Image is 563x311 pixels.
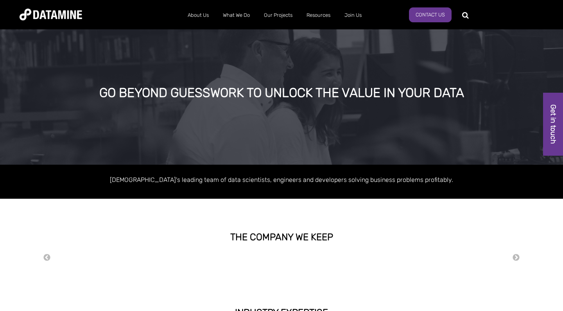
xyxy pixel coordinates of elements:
[20,9,82,20] img: Datamine
[257,5,299,25] a: Our Projects
[43,253,51,262] button: Previous
[230,232,333,243] strong: THE COMPANY WE KEEP
[543,93,563,156] a: Get in touch
[409,7,452,22] a: Contact Us
[299,5,337,25] a: Resources
[216,5,257,25] a: What We Do
[66,86,497,100] div: GO BEYOND GUESSWORK TO UNLOCK THE VALUE IN YOUR DATA
[59,174,504,185] p: [DEMOGRAPHIC_DATA]'s leading team of data scientists, engineers and developers solving business p...
[337,5,369,25] a: Join Us
[181,5,216,25] a: About Us
[512,253,520,262] button: Next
